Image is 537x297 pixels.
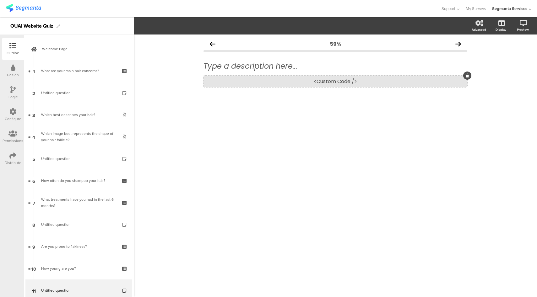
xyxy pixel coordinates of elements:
span: 3 [32,111,35,118]
span: Untitled question [41,156,71,162]
a: 2 Untitled question [25,82,132,104]
div: Distribute [5,160,21,166]
span: Support [442,6,455,12]
div: Display [496,27,506,32]
div: Design [7,72,19,78]
span: 5 [32,155,35,162]
span: 4 [32,133,35,140]
a: 5 Untitled question [25,148,132,170]
span: 10 [31,265,36,272]
div: What are your main hair concerns? [41,68,116,74]
div: OUAI Website Quiz [10,21,53,31]
span: 7 [33,199,35,206]
span: Untitled question [41,90,71,96]
span: Welcome Page [42,46,122,52]
span: 2 [32,89,35,96]
div: 59% [330,40,341,48]
a: 6 How often do you shampoo your hair? [25,170,132,192]
a: 4 Which image best represents the shape of your hair follicle? [25,126,132,148]
a: 10 How young are you? [25,257,132,279]
div: Which best describes your hair? [41,112,116,118]
div: Advanced [472,27,486,32]
a: 3 Which best describes your hair? [25,104,132,126]
span: 8 [32,221,35,228]
div: Segmanta Services [492,6,527,12]
div: How young are you? [41,265,116,272]
div: Permissions [3,138,23,144]
span: 6 [32,177,35,184]
span: Untitled question [41,288,71,293]
div: Logic [8,94,18,100]
div: <Custom Code /> [203,76,467,87]
span: 9 [32,243,35,250]
div: Preview [517,27,529,32]
span: 1 [33,67,35,74]
div: Configure [5,116,21,122]
a: 7 What treatments have you had in the last 6 months? [25,192,132,214]
div: Outline [7,50,19,56]
div: What treatments have you had in the last 6 months? [41,196,116,209]
a: 8 Untitled question [25,214,132,236]
div: Type a description here... [203,61,467,71]
div: Are you prone to flakiness? [41,243,116,250]
a: 9 Are you prone to flakiness? [25,236,132,257]
a: Welcome Page [25,38,132,60]
span: Untitled question [41,222,71,227]
a: 1 What are your main hair concerns? [25,60,132,82]
div: Which image best represents the shape of your hair follicle? [41,130,116,143]
div: How often do you shampoo your hair? [41,178,116,184]
span: 11 [32,287,36,294]
img: segmanta logo [6,4,41,12]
